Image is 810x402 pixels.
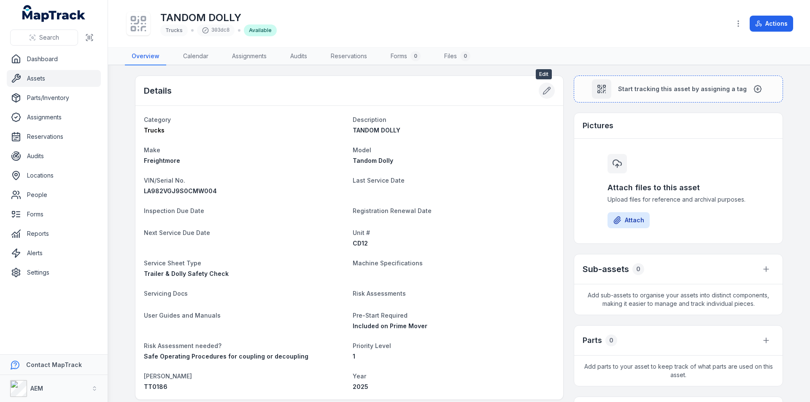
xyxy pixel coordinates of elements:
a: Assignments [225,48,273,65]
a: People [7,186,101,203]
span: 2025 [353,383,368,390]
span: Trucks [165,27,183,33]
a: Reservations [7,128,101,145]
div: 0 [410,51,421,61]
h3: Pictures [583,120,613,132]
span: Trucks [144,127,165,134]
span: Priority Level [353,342,391,349]
span: User Guides and Manuals [144,312,221,319]
a: Assignments [7,109,101,126]
a: Locations [7,167,101,184]
a: Assets [7,70,101,87]
a: Dashboard [7,51,101,67]
h2: Details [144,85,172,97]
a: Reports [7,225,101,242]
span: TANDOM DOLLY [353,127,400,134]
span: [PERSON_NAME] [144,372,192,380]
span: Add parts to your asset to keep track of what parts are used on this asset. [574,356,783,386]
span: Pre-Start Required [353,312,408,319]
span: TT0186 [144,383,167,390]
h3: Parts [583,335,602,346]
button: Start tracking this asset by assigning a tag [574,76,783,103]
a: Forms0 [384,48,427,65]
span: Tandom Dolly [353,157,393,164]
a: Audits [7,148,101,165]
span: Trailer & Dolly Safety Check [144,270,229,277]
a: Forms [7,206,101,223]
a: Files0 [437,48,477,65]
span: Inspection Due Date [144,207,204,214]
span: Model [353,146,371,154]
span: 1 [353,353,355,360]
span: LA982VGJ9S0CMW004 [144,187,217,194]
a: Audits [283,48,314,65]
div: Available [244,24,277,36]
span: Description [353,116,386,123]
span: Start tracking this asset by assigning a tag [618,85,747,93]
a: Settings [7,264,101,281]
span: Risk Assessment needed? [144,342,221,349]
div: 0 [460,51,470,61]
a: MapTrack [22,5,86,22]
div: 0 [632,263,644,275]
span: Included on Prime Mover [353,322,427,329]
span: Category [144,116,171,123]
span: VIN/Serial No. [144,177,185,184]
strong: Contact MapTrack [26,361,82,368]
div: 303dc8 [197,24,235,36]
span: Search [39,33,59,42]
span: Unit # [353,229,370,236]
span: CD12 [353,240,368,247]
span: Add sub-assets to organise your assets into distinct components, making it easier to manage and t... [574,284,783,315]
a: Parts/Inventory [7,89,101,106]
a: Alerts [7,245,101,262]
h3: Attach files to this asset [607,182,749,194]
span: Upload files for reference and archival purposes. [607,195,749,204]
a: Overview [125,48,166,65]
span: Service Sheet Type [144,259,201,267]
button: Search [10,30,78,46]
span: Next Service Due Date [144,229,210,236]
button: Attach [607,212,650,228]
span: Servicing Docs [144,290,188,297]
button: Actions [750,16,793,32]
a: Calendar [176,48,215,65]
span: Edit [536,69,552,79]
span: Safe Operating Procedures for coupling or decoupling [144,353,308,360]
strong: AEM [30,385,43,392]
span: Registration Renewal Date [353,207,432,214]
span: Last Service Date [353,177,405,184]
span: Machine Specifications [353,259,423,267]
span: Make [144,146,160,154]
a: Reservations [324,48,374,65]
h1: TANDOM DOLLY [160,11,277,24]
span: Freightmore [144,157,180,164]
h2: Sub-assets [583,263,629,275]
div: 0 [605,335,617,346]
span: Risk Assessments [353,290,406,297]
span: Year [353,372,366,380]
